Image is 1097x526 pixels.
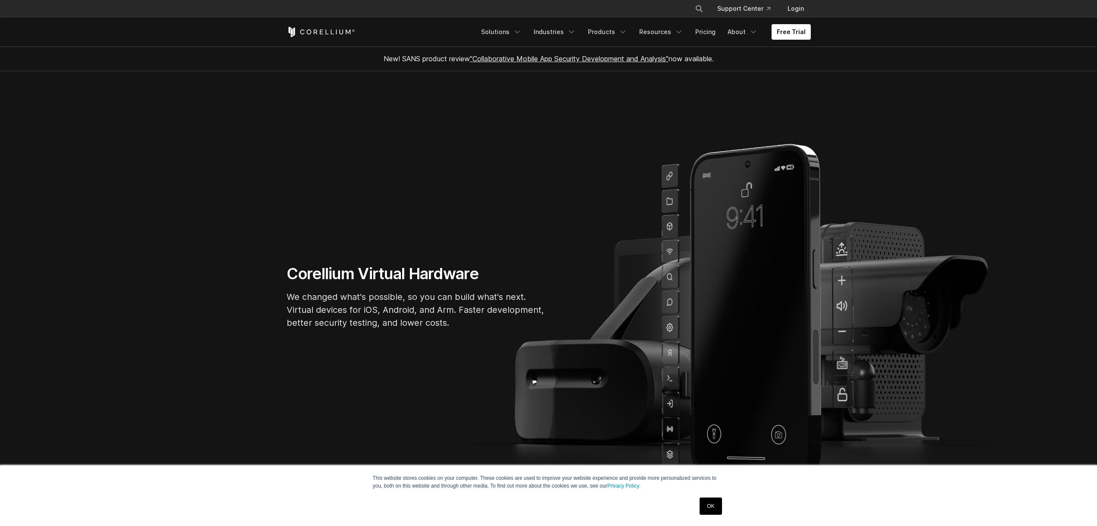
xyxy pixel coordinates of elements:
[476,24,811,40] div: Navigation Menu
[470,54,669,63] a: "Collaborative Mobile App Security Development and Analysis"
[700,498,722,515] a: OK
[690,24,721,40] a: Pricing
[583,24,632,40] a: Products
[384,54,714,63] span: New! SANS product review now available.
[373,474,725,490] p: This website stores cookies on your computer. These cookies are used to improve your website expe...
[722,24,763,40] a: About
[476,24,527,40] a: Solutions
[287,264,545,283] h1: Corellium Virtual Hardware
[691,1,707,16] button: Search
[528,24,581,40] a: Industries
[710,1,777,16] a: Support Center
[781,1,811,16] a: Login
[287,27,355,37] a: Corellium Home
[287,290,545,329] p: We changed what's possible, so you can build what's next. Virtual devices for iOS, Android, and A...
[607,483,641,489] a: Privacy Policy.
[684,1,811,16] div: Navigation Menu
[634,24,688,40] a: Resources
[772,24,811,40] a: Free Trial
